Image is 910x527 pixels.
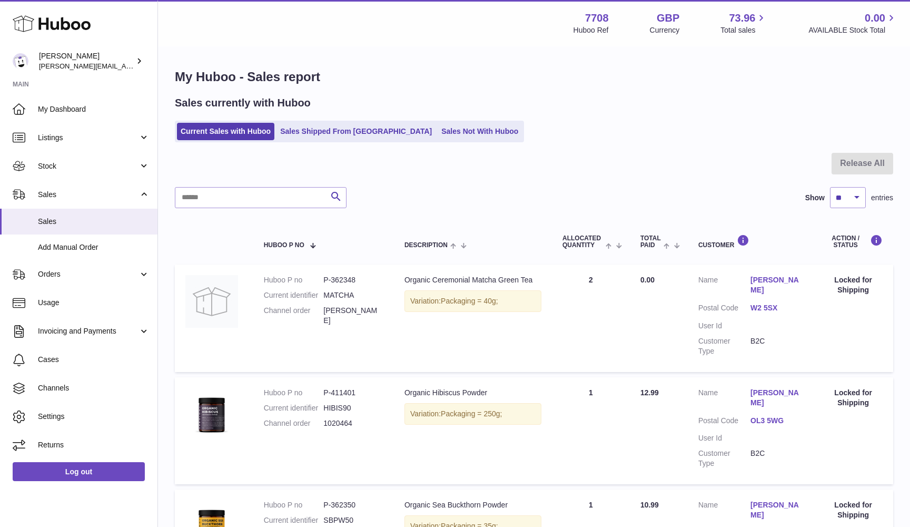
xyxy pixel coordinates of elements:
a: Log out [13,462,145,481]
span: [PERSON_NAME][EMAIL_ADDRESS][DOMAIN_NAME] [39,62,211,70]
span: 0.00 [865,11,885,25]
span: Huboo P no [264,242,304,249]
div: Locked for Shipping [824,500,883,520]
dd: 1020464 [323,418,383,428]
div: Organic Hibiscus Powder [404,388,541,398]
span: Packaging = 250g; [441,409,502,418]
span: Total sales [720,25,767,35]
dt: Channel order [264,418,324,428]
dd: P-362350 [323,500,383,510]
a: OL3 5WG [750,416,803,426]
dt: Huboo P no [264,500,324,510]
a: 73.96 Total sales [720,11,767,35]
span: Packaging = 40g; [441,297,498,305]
a: [PERSON_NAME] [750,275,803,295]
div: Variation: [404,403,541,425]
a: W2 5SX [750,303,803,313]
h1: My Huboo - Sales report [175,69,893,85]
dt: Name [698,500,750,523]
dt: Current identifier [264,290,324,300]
span: entries [871,193,893,203]
span: Usage [38,298,150,308]
img: no-photo.jpg [185,275,238,328]
div: Locked for Shipping [824,388,883,408]
div: Currency [650,25,680,35]
div: Customer [698,235,803,249]
a: Sales Shipped From [GEOGRAPHIC_DATA] [276,123,436,140]
dd: SBPW50 [323,515,383,525]
dt: Current identifier [264,515,324,525]
dd: P-411401 [323,388,383,398]
a: [PERSON_NAME] [750,388,803,408]
dd: P-362348 [323,275,383,285]
dd: [PERSON_NAME] [323,306,383,326]
dt: Channel order [264,306,324,326]
td: 2 [552,265,630,372]
dd: B2C [750,448,803,469]
span: AVAILABLE Stock Total [808,25,897,35]
span: Invoicing and Payments [38,326,139,336]
a: 0.00 AVAILABLE Stock Total [808,11,897,35]
div: [PERSON_NAME] [39,51,134,71]
span: ALLOCATED Quantity [562,235,603,249]
div: Locked for Shipping [824,275,883,295]
img: 77081700557576.jpg [185,388,238,441]
dt: Name [698,275,750,298]
dd: HIBIS90 [323,403,383,413]
h2: Sales currently with Huboo [175,96,311,110]
td: 1 [552,377,630,484]
a: Current Sales with Huboo [177,123,274,140]
span: Channels [38,383,150,393]
dd: MATCHA [323,290,383,300]
dt: Huboo P no [264,275,324,285]
span: 10.99 [640,501,659,509]
span: Description [404,242,448,249]
span: 0.00 [640,276,655,284]
dt: Customer Type [698,336,750,356]
a: Sales Not With Huboo [438,123,522,140]
dt: Postal Code [698,416,750,428]
span: Add Manual Order [38,242,150,252]
span: Total paid [640,235,661,249]
dt: Current identifier [264,403,324,413]
span: Sales [38,190,139,200]
div: Action / Status [824,235,883,249]
dt: User Id [698,321,750,331]
dd: B2C [750,336,803,356]
span: 12.99 [640,388,659,397]
span: Returns [38,440,150,450]
label: Show [805,193,825,203]
span: Cases [38,355,150,365]
strong: GBP [657,11,679,25]
strong: 7708 [585,11,609,25]
span: Sales [38,217,150,227]
dt: Postal Code [698,303,750,316]
span: Settings [38,412,150,422]
div: Organic Ceremonial Matcha Green Tea [404,275,541,285]
dt: User Id [698,433,750,443]
span: Orders [38,269,139,279]
span: My Dashboard [38,104,150,114]
span: Listings [38,133,139,143]
dt: Name [698,388,750,411]
dt: Huboo P no [264,388,324,398]
img: victor@erbology.co [13,53,28,69]
span: Stock [38,161,139,171]
div: Huboo Ref [573,25,609,35]
div: Variation: [404,290,541,312]
span: 73.96 [729,11,755,25]
dt: Customer Type [698,448,750,469]
div: Organic Sea Buckthorn Powder [404,500,541,510]
a: [PERSON_NAME] [750,500,803,520]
